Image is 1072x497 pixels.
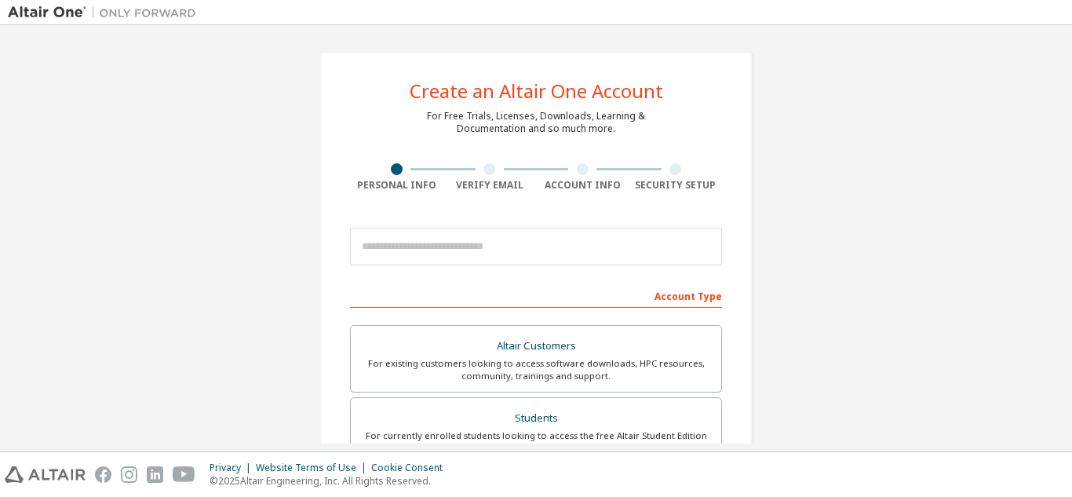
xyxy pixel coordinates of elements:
[629,179,723,192] div: Security Setup
[360,357,712,382] div: For existing customers looking to access software downloads, HPC resources, community, trainings ...
[536,179,629,192] div: Account Info
[147,466,163,483] img: linkedin.svg
[350,283,722,308] div: Account Type
[121,466,137,483] img: instagram.svg
[5,466,86,483] img: altair_logo.svg
[350,179,443,192] div: Personal Info
[95,466,111,483] img: facebook.svg
[427,110,645,135] div: For Free Trials, Licenses, Downloads, Learning & Documentation and so much more.
[360,335,712,357] div: Altair Customers
[8,5,204,20] img: Altair One
[256,462,371,474] div: Website Terms of Use
[410,82,663,100] div: Create an Altair One Account
[173,466,195,483] img: youtube.svg
[371,462,452,474] div: Cookie Consent
[210,462,256,474] div: Privacy
[443,179,537,192] div: Verify Email
[210,474,452,488] p: © 2025 Altair Engineering, Inc. All Rights Reserved.
[360,407,712,429] div: Students
[360,429,712,455] div: For currently enrolled students looking to access the free Altair Student Edition bundle and all ...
